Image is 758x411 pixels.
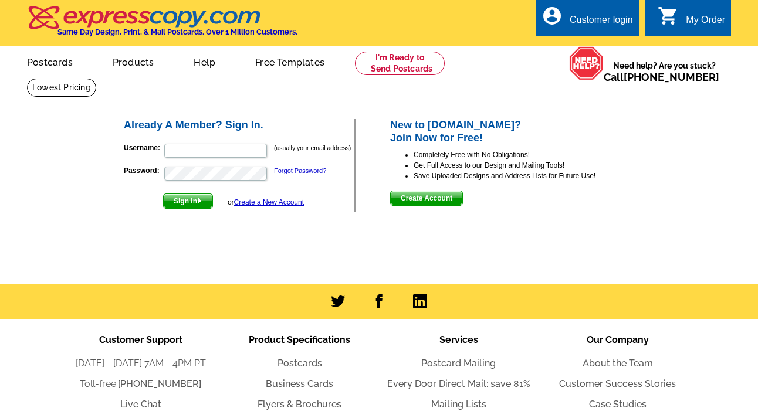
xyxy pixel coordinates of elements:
[249,334,350,345] span: Product Specifications
[624,71,719,83] a: [PHONE_NUMBER]
[587,334,649,345] span: Our Company
[61,356,220,371] li: [DATE] - [DATE] 7AM - 4PM PT
[124,142,163,153] label: Username:
[120,399,161,410] a: Live Chat
[390,191,463,206] button: Create Account
[61,377,220,391] li: Toll-free:
[197,198,202,203] img: button-next-arrow-white.png
[94,47,173,75] a: Products
[569,46,604,80] img: help
[431,399,486,410] a: Mailing Lists
[163,193,213,209] button: Sign In
[570,15,633,31] div: Customer login
[439,334,478,345] span: Services
[414,150,636,160] li: Completely Free with No Obligations!
[27,14,297,36] a: Same Day Design, Print, & Mail Postcards. Over 1 Million Customers.
[414,160,636,171] li: Get Full Access to our Design and Mailing Tools!
[234,198,304,206] a: Create a New Account
[258,399,341,410] a: Flyers & Brochures
[236,47,343,75] a: Free Templates
[542,13,633,28] a: account_circle Customer login
[421,358,496,369] a: Postcard Mailing
[124,165,163,176] label: Password:
[57,28,297,36] h4: Same Day Design, Print, & Mail Postcards. Over 1 Million Customers.
[658,13,725,28] a: shopping_cart My Order
[278,358,322,369] a: Postcards
[387,378,530,389] a: Every Door Direct Mail: save 81%
[228,197,304,208] div: or
[175,47,234,75] a: Help
[118,378,201,389] a: [PHONE_NUMBER]
[164,194,212,208] span: Sign In
[604,60,725,83] span: Need help? Are you stuck?
[8,47,92,75] a: Postcards
[390,119,636,144] h2: New to [DOMAIN_NAME]? Join Now for Free!
[589,399,647,410] a: Case Studies
[266,378,333,389] a: Business Cards
[391,191,462,205] span: Create Account
[542,5,563,26] i: account_circle
[274,144,351,151] small: (usually your email address)
[658,5,679,26] i: shopping_cart
[99,334,182,345] span: Customer Support
[604,71,719,83] span: Call
[274,167,326,174] a: Forgot Password?
[124,119,354,132] h2: Already A Member? Sign In.
[686,15,725,31] div: My Order
[583,358,653,369] a: About the Team
[414,171,636,181] li: Save Uploaded Designs and Address Lists for Future Use!
[559,378,676,389] a: Customer Success Stories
